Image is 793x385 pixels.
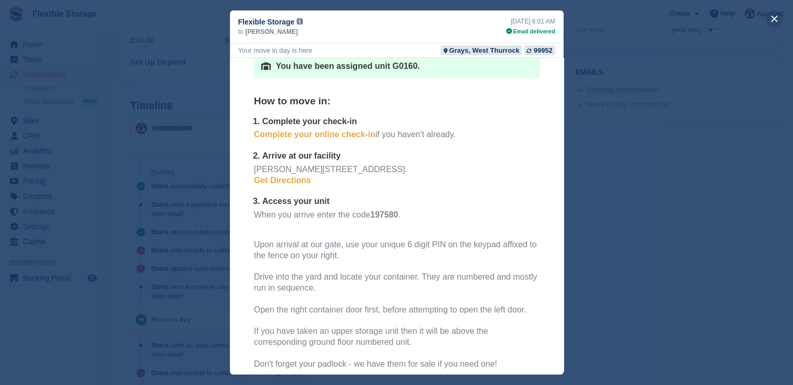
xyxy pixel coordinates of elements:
div: Your move in day is here [238,45,313,55]
span: [PERSON_NAME] [246,27,298,37]
img: icon-info-grey-7440780725fd019a000dd9b08b2336e03edf1995a4989e88bcd33f0948082b44.svg [297,18,303,25]
span: Flexible Storage [238,17,295,27]
h5: How to move in: [24,37,310,50]
p: Complete your check-in [32,58,310,69]
p: You have been assigned unit G0160. [46,3,302,14]
a: Get Directions [24,118,81,127]
button: close [766,10,783,27]
p: if you haven't already. [24,71,310,93]
a: Grays, West Thurrock [441,45,522,55]
div: Grays, West Thurrock [449,45,519,55]
div: [PERSON_NAME][STREET_ADDRESS]. [24,106,310,117]
div: Email delivered [506,27,555,36]
div: 99952 [533,45,552,55]
span: to [238,27,243,37]
p: Arrive at our facility [32,93,310,104]
div: Upon arrival at our gate, use your unique 6 digit PIN on the keypad affixed to the fence on your ... [24,182,310,312]
img: unit-icon-4d0f24e8a8d05ce1744990f234e9874851be716344c385a2e4b7f33b222dedbf.png [31,4,41,12]
p: Access your unit [32,138,310,149]
a: 99952 [524,45,555,55]
div: [DATE] 6:01 AM [506,17,555,26]
a: Complete your online check-in [24,72,145,81]
p: When you arrive enter the code . [24,152,310,173]
b: 197580 [140,152,168,161]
